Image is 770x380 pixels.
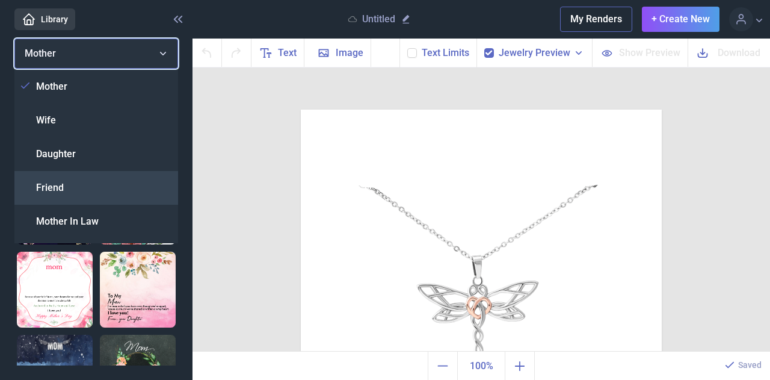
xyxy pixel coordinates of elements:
[738,359,762,371] p: Saved
[619,46,680,60] span: Show Preview
[460,354,502,378] span: 100%
[14,39,178,69] button: Mother
[278,46,297,60] span: Text
[499,46,570,60] span: Jewelry Preview
[25,48,56,59] span: Mother
[36,113,56,128] span: Wife
[688,39,770,67] button: Download
[304,39,371,67] button: Image
[36,147,76,161] span: Daughter
[718,46,760,60] span: Download
[17,252,93,328] img: Message Card Mother day
[251,39,304,67] button: Text
[362,13,395,25] p: Untitled
[642,7,719,32] button: + Create New
[36,181,64,195] span: Friend
[457,352,505,380] button: Actual size
[592,39,688,67] button: Show Preview
[222,39,251,67] button: Redo
[505,352,535,380] button: Zoom in
[428,352,457,380] button: Zoom out
[36,214,99,229] span: Mother In Law
[499,46,585,60] button: Jewelry Preview
[422,46,469,60] button: Text Limits
[560,7,632,32] button: My Renders
[36,79,67,94] span: Mother
[14,8,75,30] a: Library
[336,46,363,60] span: Image
[100,252,176,328] img: Mom - I'm assured of your love
[192,39,222,67] button: Undo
